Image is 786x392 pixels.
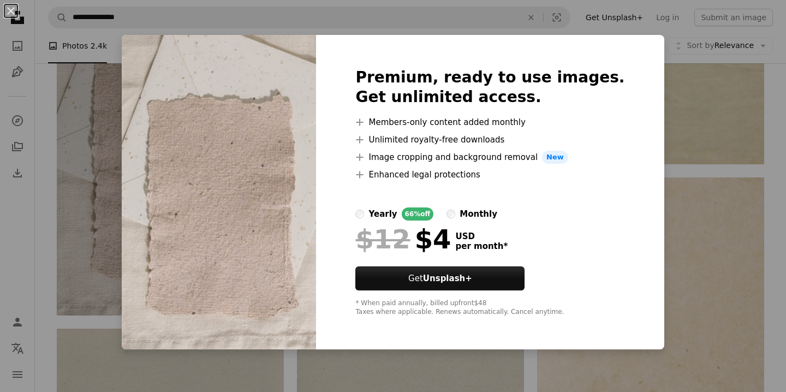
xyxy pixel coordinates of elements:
[355,151,624,164] li: Image cropping and background removal
[355,68,624,107] h2: Premium, ready to use images. Get unlimited access.
[446,210,455,218] input: monthly
[355,116,624,129] li: Members-only content added monthly
[368,207,397,221] div: yearly
[355,225,451,253] div: $4
[355,133,624,146] li: Unlimited royalty-free downloads
[402,207,434,221] div: 66% off
[355,168,624,181] li: Enhanced legal protections
[455,231,508,241] span: USD
[460,207,497,221] div: monthly
[423,274,472,283] strong: Unsplash+
[122,35,316,349] img: premium_photo-1726399099736-2255ab026b7a
[542,151,568,164] span: New
[455,241,508,251] span: per month *
[355,210,364,218] input: yearly66%off
[355,299,624,317] div: * When paid annually, billed upfront $48 Taxes where applicable. Renews automatically. Cancel any...
[355,266,525,290] button: GetUnsplash+
[355,225,410,253] span: $12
